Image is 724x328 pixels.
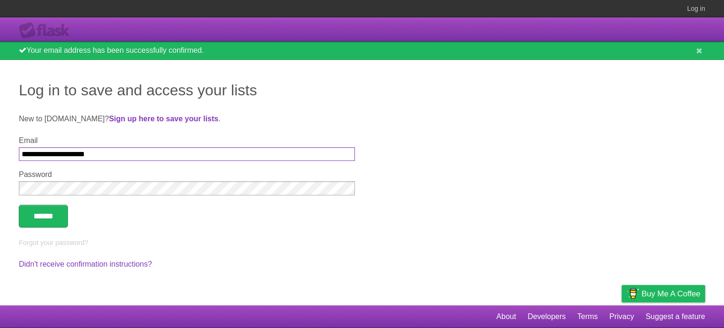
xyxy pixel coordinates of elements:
[19,22,75,39] div: Flask
[19,113,705,125] p: New to [DOMAIN_NAME]? .
[19,79,705,101] h1: Log in to save and access your lists
[626,286,639,302] img: Buy me a coffee
[577,308,598,326] a: Terms
[527,308,566,326] a: Developers
[109,115,218,123] a: Sign up here to save your lists
[642,286,700,302] span: Buy me a coffee
[646,308,705,326] a: Suggest a feature
[609,308,634,326] a: Privacy
[19,170,355,179] label: Password
[19,239,88,246] a: Forgot your password?
[19,136,355,145] label: Email
[622,285,705,303] a: Buy me a coffee
[496,308,516,326] a: About
[19,260,152,268] a: Didn't receive confirmation instructions?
